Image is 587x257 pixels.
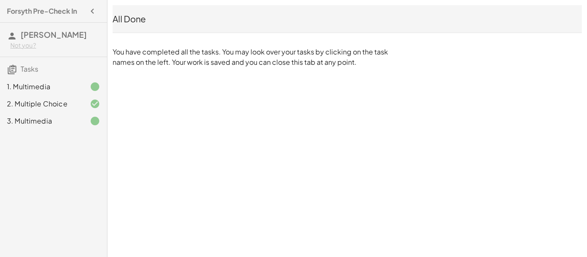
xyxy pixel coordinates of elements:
[113,47,392,67] p: You have completed all the tasks. You may look over your tasks by clicking on the task names on t...
[10,41,100,50] div: Not you?
[21,64,38,73] span: Tasks
[7,6,77,16] h4: Forsyth Pre-Check In
[7,116,76,126] div: 3. Multimedia
[90,82,100,92] i: Task finished.
[90,99,100,109] i: Task finished and correct.
[90,116,100,126] i: Task finished.
[7,82,76,92] div: 1. Multimedia
[113,13,582,25] div: All Done
[7,99,76,109] div: 2. Multiple Choice
[21,30,87,39] span: [PERSON_NAME]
